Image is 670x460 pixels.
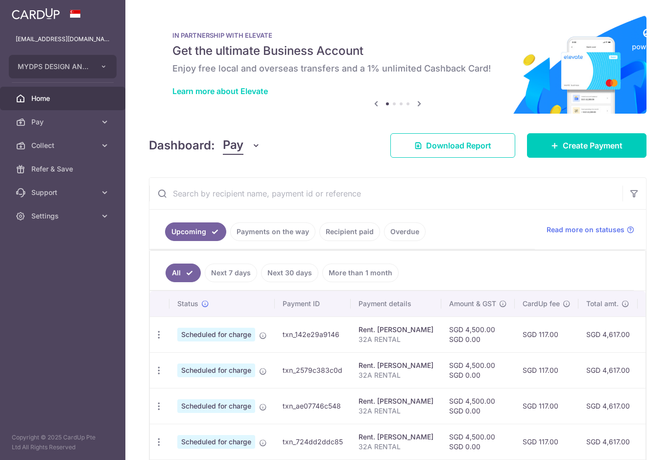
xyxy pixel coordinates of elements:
th: Payment details [351,291,441,316]
input: Search by recipient name, payment id or reference [149,178,622,209]
button: MYDPS DESIGN AND CONSTRUCTION PTE. LTD. [9,55,117,78]
td: SGD 117.00 [515,424,578,460]
td: SGD 4,500.00 SGD 0.00 [441,424,515,460]
span: Download Report [426,140,491,151]
td: txn_ae07746c548 [275,388,351,424]
div: Rent. [PERSON_NAME] [359,432,433,442]
span: MYDPS DESIGN AND CONSTRUCTION PTE. LTD. [18,62,90,72]
td: SGD 4,617.00 [578,424,638,460]
td: txn_724dd2ddc85 [275,424,351,460]
a: More than 1 month [322,264,399,282]
td: SGD 4,617.00 [578,316,638,352]
button: Pay [223,136,261,155]
td: SGD 117.00 [515,316,578,352]
td: SGD 117.00 [515,388,578,424]
span: Scheduled for charge [177,435,255,449]
a: Download Report [390,133,515,158]
a: Read more on statuses [547,225,634,235]
span: Scheduled for charge [177,363,255,377]
a: Next 7 days [205,264,257,282]
span: Amount & GST [449,299,496,309]
span: Pay [223,136,243,155]
p: IN PARTNERSHIP WITH ELEVATE [172,31,623,39]
img: Renovation banner [149,16,646,114]
p: 32A RENTAL [359,370,433,380]
td: SGD 4,617.00 [578,388,638,424]
span: Status [177,299,198,309]
span: Create Payment [563,140,622,151]
h4: Dashboard: [149,137,215,154]
span: Refer & Save [31,164,96,174]
div: Rent. [PERSON_NAME] [359,325,433,335]
h5: Get the ultimate Business Account [172,43,623,59]
p: 32A RENTAL [359,442,433,452]
div: Rent. [PERSON_NAME] [359,396,433,406]
a: Upcoming [165,222,226,241]
a: Next 30 days [261,264,318,282]
th: Payment ID [275,291,351,316]
p: [EMAIL_ADDRESS][DOMAIN_NAME] [16,34,110,44]
td: SGD 4,617.00 [578,352,638,388]
a: Create Payment [527,133,646,158]
span: Home [31,94,96,103]
h6: Enjoy free local and overseas transfers and a 1% unlimited Cashback Card! [172,63,623,74]
span: Settings [31,211,96,221]
span: Scheduled for charge [177,399,255,413]
p: 32A RENTAL [359,335,433,344]
div: Rent. [PERSON_NAME] [359,361,433,370]
span: CardUp fee [523,299,560,309]
a: Learn more about Elevate [172,86,268,96]
td: txn_142e29a9146 [275,316,351,352]
a: Overdue [384,222,426,241]
td: txn_2579c383c0d [275,352,351,388]
td: SGD 4,500.00 SGD 0.00 [441,388,515,424]
span: Total amt. [586,299,619,309]
a: Recipient paid [319,222,380,241]
span: Scheduled for charge [177,328,255,341]
span: Read more on statuses [547,225,624,235]
p: 32A RENTAL [359,406,433,416]
a: Payments on the way [230,222,315,241]
td: SGD 117.00 [515,352,578,388]
td: SGD 4,500.00 SGD 0.00 [441,316,515,352]
span: Collect [31,141,96,150]
td: SGD 4,500.00 SGD 0.00 [441,352,515,388]
img: CardUp [12,8,60,20]
span: Pay [31,117,96,127]
a: All [166,264,201,282]
span: Support [31,188,96,197]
